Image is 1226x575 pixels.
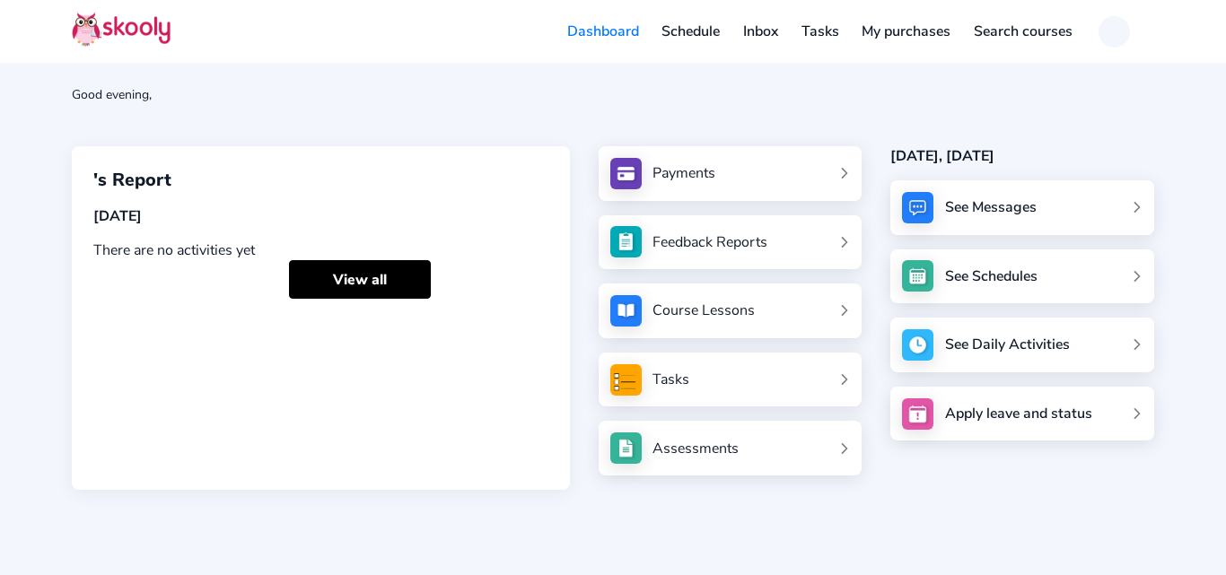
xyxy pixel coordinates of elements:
[72,12,171,47] img: Skooly
[93,240,548,260] div: There are no activities yet
[731,17,790,46] a: Inbox
[652,439,739,458] div: Assessments
[890,249,1154,304] a: See Schedules
[610,432,642,464] img: assessments.jpg
[610,364,642,396] img: tasksForMpWeb.png
[1099,16,1154,48] button: chevron down outline
[902,260,933,292] img: schedule.jpg
[289,260,431,299] a: View all
[610,295,851,327] a: Course Lessons
[610,295,642,327] img: courses.jpg
[72,86,1154,103] div: Good evening,
[902,398,933,430] img: apply_leave.jpg
[850,17,962,46] a: My purchases
[790,17,851,46] a: Tasks
[945,197,1037,217] div: See Messages
[610,226,851,257] a: Feedback Reports
[610,158,851,189] a: Payments
[652,232,767,252] div: Feedback Reports
[610,158,642,189] img: payments.jpg
[890,387,1154,441] a: Apply leave and status
[890,318,1154,372] a: See Daily Activities
[610,364,851,396] a: Tasks
[652,163,715,183] div: Payments
[651,17,732,46] a: Schedule
[610,432,851,464] a: Assessments
[902,192,933,223] img: messages.jpg
[93,206,548,226] div: [DATE]
[945,266,1038,286] div: See Schedules
[556,17,651,46] a: Dashboard
[902,329,933,361] img: activity.jpg
[652,301,755,320] div: Course Lessons
[93,168,171,192] span: 's Report
[652,370,689,389] div: Tasks
[962,17,1084,46] a: Search courses
[945,335,1070,354] div: See Daily Activities
[610,226,642,257] img: see_atten.jpg
[890,146,1154,166] div: [DATE], [DATE]
[945,404,1092,423] div: Apply leave and status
